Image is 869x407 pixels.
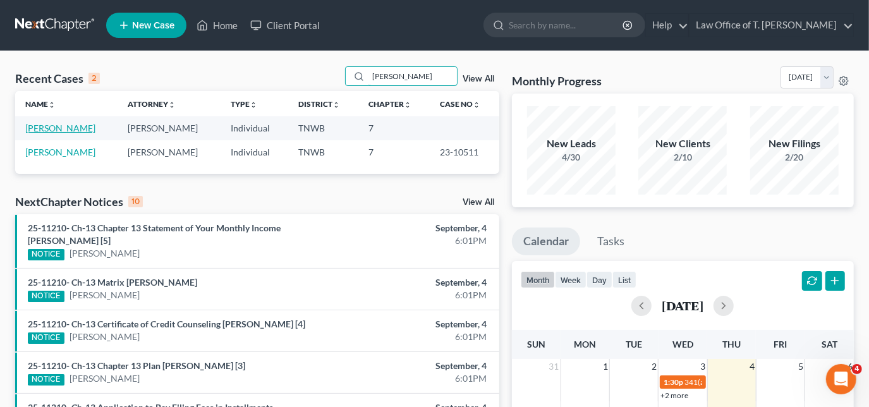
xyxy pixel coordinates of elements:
td: TNWB [288,116,358,140]
span: New Case [132,21,174,30]
td: 23-10511 [430,140,499,164]
a: View All [463,198,494,207]
div: NOTICE [28,249,64,260]
div: 6:01PM [342,234,487,247]
a: [PERSON_NAME] [70,289,140,301]
i: unfold_more [332,101,340,109]
a: Attorneyunfold_more [128,99,176,109]
a: Case Nounfold_more [441,99,481,109]
h2: [DATE] [662,299,703,312]
span: Fri [774,339,787,349]
a: 25-11210- Ch-13 Chapter 13 Statement of Your Monthly Income [PERSON_NAME] [5] [28,222,281,246]
div: Recent Cases [15,71,100,86]
i: unfold_more [473,101,481,109]
input: Search by name... [368,67,457,85]
button: week [555,271,586,288]
div: 2/20 [750,151,839,164]
td: Individual [221,140,288,164]
span: 6 [846,359,854,374]
iframe: Intercom live chat [826,364,856,394]
span: 31 [548,359,561,374]
div: September, 4 [342,276,487,289]
div: NOTICE [28,332,64,344]
span: Sun [527,339,545,349]
i: unfold_more [48,101,56,109]
a: [PERSON_NAME] [70,331,140,343]
a: [PERSON_NAME] [25,147,95,157]
div: NOTICE [28,374,64,386]
h3: Monthly Progress [512,73,602,88]
div: New Leads [527,137,616,151]
div: 2 [88,73,100,84]
a: View All [463,75,494,83]
a: Nameunfold_more [25,99,56,109]
div: 6:01PM [342,331,487,343]
span: Sat [822,339,837,349]
a: 25-11210- Ch-13 Chapter 13 Plan [PERSON_NAME] [3] [28,360,245,371]
td: [PERSON_NAME] [118,116,220,140]
div: New Clients [638,137,727,151]
div: September, 4 [342,222,487,234]
a: +2 more [660,391,688,400]
div: September, 4 [342,318,487,331]
i: unfold_more [168,101,176,109]
span: 2 [650,359,658,374]
span: Tue [626,339,642,349]
td: 7 [358,116,430,140]
i: unfold_more [250,101,257,109]
a: Client Portal [244,14,326,37]
span: 4 [852,364,862,374]
a: Typeunfold_more [231,99,257,109]
input: Search by name... [509,13,624,37]
a: Help [646,14,688,37]
button: month [521,271,555,288]
span: 1:30p [664,377,683,387]
button: day [586,271,612,288]
td: Individual [221,116,288,140]
span: 1 [602,359,609,374]
div: 2/10 [638,151,727,164]
span: 3 [700,359,707,374]
button: list [612,271,636,288]
a: Calendar [512,228,580,255]
div: New Filings [750,137,839,151]
a: Tasks [586,228,636,255]
span: Mon [574,339,596,349]
a: [PERSON_NAME] [25,123,95,133]
div: 6:01PM [342,372,487,385]
i: unfold_more [404,101,411,109]
span: 5 [797,359,805,374]
a: Law Office of T. [PERSON_NAME] [690,14,853,37]
td: TNWB [288,140,358,164]
span: Wed [672,339,693,349]
a: [PERSON_NAME] [70,372,140,385]
div: NextChapter Notices [15,194,143,209]
a: 25-11210- Ch-13 Certificate of Credit Counseling [PERSON_NAME] [4] [28,319,305,329]
a: [PERSON_NAME] [70,247,140,260]
a: Home [190,14,244,37]
span: Thu [722,339,741,349]
a: Districtunfold_more [298,99,340,109]
span: 4 [748,359,756,374]
div: 10 [128,196,143,207]
td: 7 [358,140,430,164]
div: September, 4 [342,360,487,372]
td: [PERSON_NAME] [118,140,220,164]
div: NOTICE [28,291,64,302]
a: 25-11210- Ch-13 Matrix [PERSON_NAME] [28,277,197,288]
a: Chapterunfold_more [368,99,411,109]
div: 6:01PM [342,289,487,301]
div: 4/30 [527,151,616,164]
